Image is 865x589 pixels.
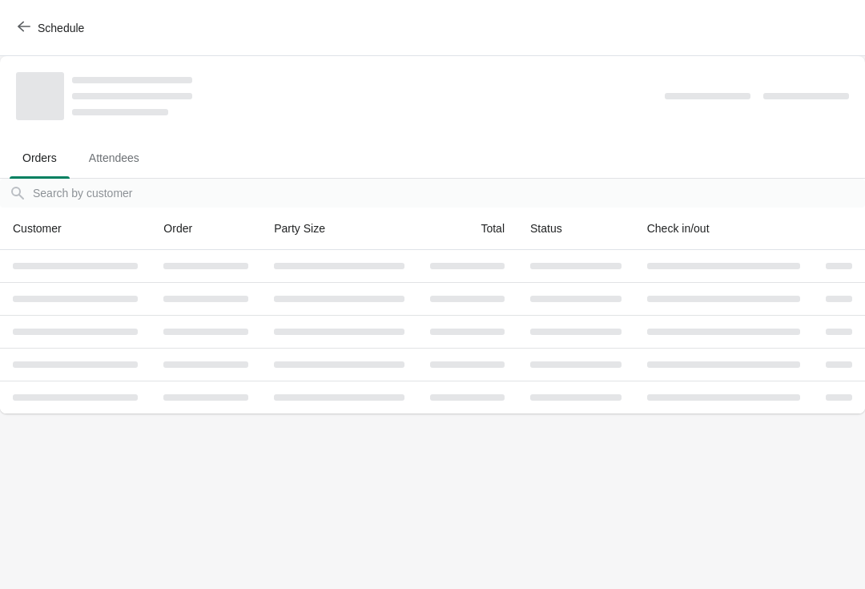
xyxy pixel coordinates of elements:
[517,208,634,250] th: Status
[8,14,97,42] button: Schedule
[417,208,517,250] th: Total
[10,143,70,172] span: Orders
[32,179,865,208] input: Search by customer
[151,208,261,250] th: Order
[261,208,417,250] th: Party Size
[38,22,84,34] span: Schedule
[634,208,813,250] th: Check in/out
[76,143,152,172] span: Attendees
